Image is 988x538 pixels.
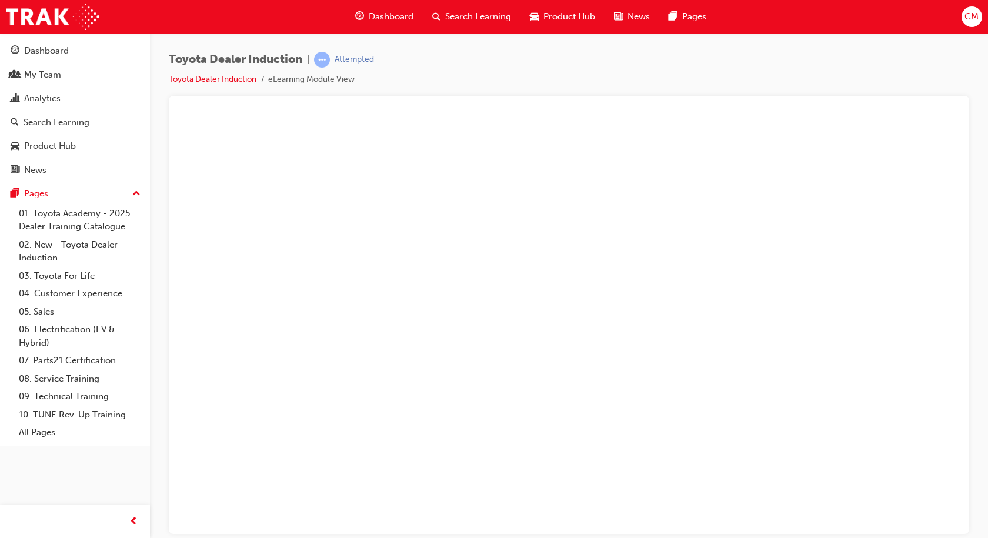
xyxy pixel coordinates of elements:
[5,88,145,109] a: Analytics
[14,236,145,267] a: 02. New - Toyota Dealer Induction
[129,514,138,529] span: prev-icon
[605,5,659,29] a: news-iconNews
[307,53,309,66] span: |
[962,6,982,27] button: CM
[627,10,650,24] span: News
[543,10,595,24] span: Product Hub
[14,423,145,442] a: All Pages
[432,9,440,24] span: search-icon
[169,74,256,84] a: Toyota Dealer Induction
[335,54,374,65] div: Attempted
[520,5,605,29] a: car-iconProduct Hub
[11,189,19,199] span: pages-icon
[14,387,145,406] a: 09. Technical Training
[669,9,677,24] span: pages-icon
[14,320,145,352] a: 06. Electrification (EV & Hybrid)
[11,118,19,128] span: search-icon
[682,10,706,24] span: Pages
[24,163,46,177] div: News
[659,5,716,29] a: pages-iconPages
[5,64,145,86] a: My Team
[11,141,19,152] span: car-icon
[14,406,145,424] a: 10. TUNE Rev-Up Training
[5,112,145,133] a: Search Learning
[964,10,979,24] span: CM
[11,165,19,176] span: news-icon
[11,70,19,81] span: people-icon
[24,68,61,82] div: My Team
[346,5,423,29] a: guage-iconDashboard
[14,267,145,285] a: 03. Toyota For Life
[14,370,145,388] a: 08. Service Training
[530,9,539,24] span: car-icon
[268,73,355,86] li: eLearning Module View
[369,10,413,24] span: Dashboard
[5,183,145,205] button: Pages
[14,352,145,370] a: 07. Parts21 Certification
[24,116,89,129] div: Search Learning
[355,9,364,24] span: guage-icon
[6,4,99,30] img: Trak
[11,46,19,56] span: guage-icon
[445,10,511,24] span: Search Learning
[314,52,330,68] span: learningRecordVerb_ATTEMPT-icon
[11,93,19,104] span: chart-icon
[614,9,623,24] span: news-icon
[24,44,69,58] div: Dashboard
[14,303,145,321] a: 05. Sales
[24,187,48,201] div: Pages
[24,139,76,153] div: Product Hub
[24,92,61,105] div: Analytics
[5,40,145,62] a: Dashboard
[14,285,145,303] a: 04. Customer Experience
[14,205,145,236] a: 01. Toyota Academy - 2025 Dealer Training Catalogue
[169,53,302,66] span: Toyota Dealer Induction
[132,186,141,202] span: up-icon
[5,159,145,181] a: News
[423,5,520,29] a: search-iconSearch Learning
[5,135,145,157] a: Product Hub
[5,38,145,183] button: DashboardMy TeamAnalyticsSearch LearningProduct HubNews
